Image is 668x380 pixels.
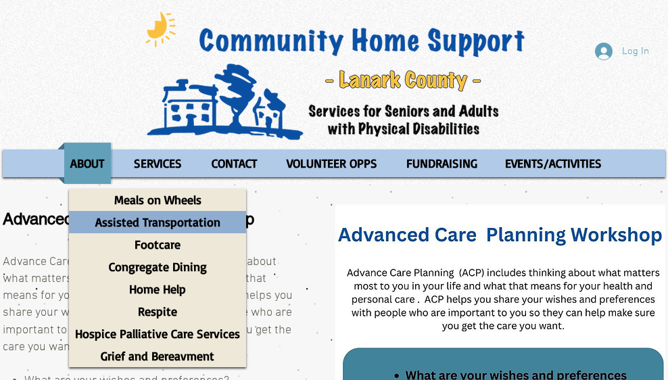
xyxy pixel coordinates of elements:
p: CONTACT [206,143,263,184]
a: VOLUNTEER OPPS [274,143,390,184]
p: ABOUT [64,143,110,184]
a: Footcare [69,233,246,256]
a: EVENTS/ACTIVITIES [492,143,615,184]
a: CONTACT [198,143,270,184]
p: Meals on Wheels [108,189,208,211]
button: Log In [586,39,659,64]
a: ABOUT [57,143,118,184]
span: Advance Care Planning (ACP) includes thinking about what matters most to you in your life and wha... [3,255,293,354]
a: Meals on Wheels [69,189,246,211]
nav: Site [3,143,665,184]
a: Respite [69,300,246,323]
p: Respite [132,300,183,323]
p: Footcare [128,233,187,256]
p: FUNDRAISING [400,143,483,184]
span: Log In [617,45,654,59]
p: Assisted Transportation [89,211,226,233]
a: Grief and Bereavment [69,345,246,367]
p: SERVICES [128,143,188,184]
a: Assisted Transportation [69,211,246,233]
p: Grief and Bereavment [95,345,220,367]
p: Congregate Dining [103,256,213,278]
p: Home Help [123,278,192,300]
a: FUNDRAISING [393,143,489,184]
a: Congregate Dining [69,256,246,278]
a: Home Help [69,278,246,300]
p: EVENTS/ACTIVITIES [499,143,608,184]
a: SERVICES [121,143,195,184]
p: VOLUNTEER OPPS [281,143,383,184]
a: Hospice Palliative Care Services [69,323,246,345]
span: Advanced Care Planning Workshop [3,210,254,228]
